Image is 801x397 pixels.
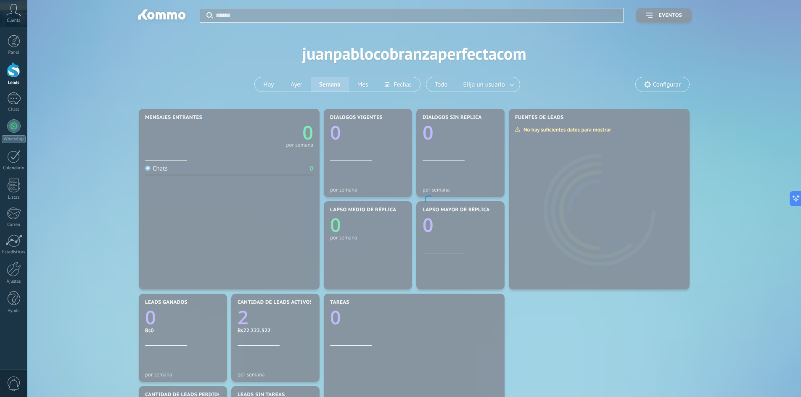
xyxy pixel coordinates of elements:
div: Leads [2,80,26,86]
div: Correo [2,222,26,228]
span: Cuenta [7,18,21,24]
div: Listas [2,195,26,200]
div: Panel [2,50,26,55]
div: Calendario [2,166,26,171]
div: Estadísticas [2,250,26,255]
div: Ajustes [2,279,26,284]
div: Ayuda [2,308,26,314]
div: WhatsApp [2,135,26,143]
div: Chats [2,107,26,113]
